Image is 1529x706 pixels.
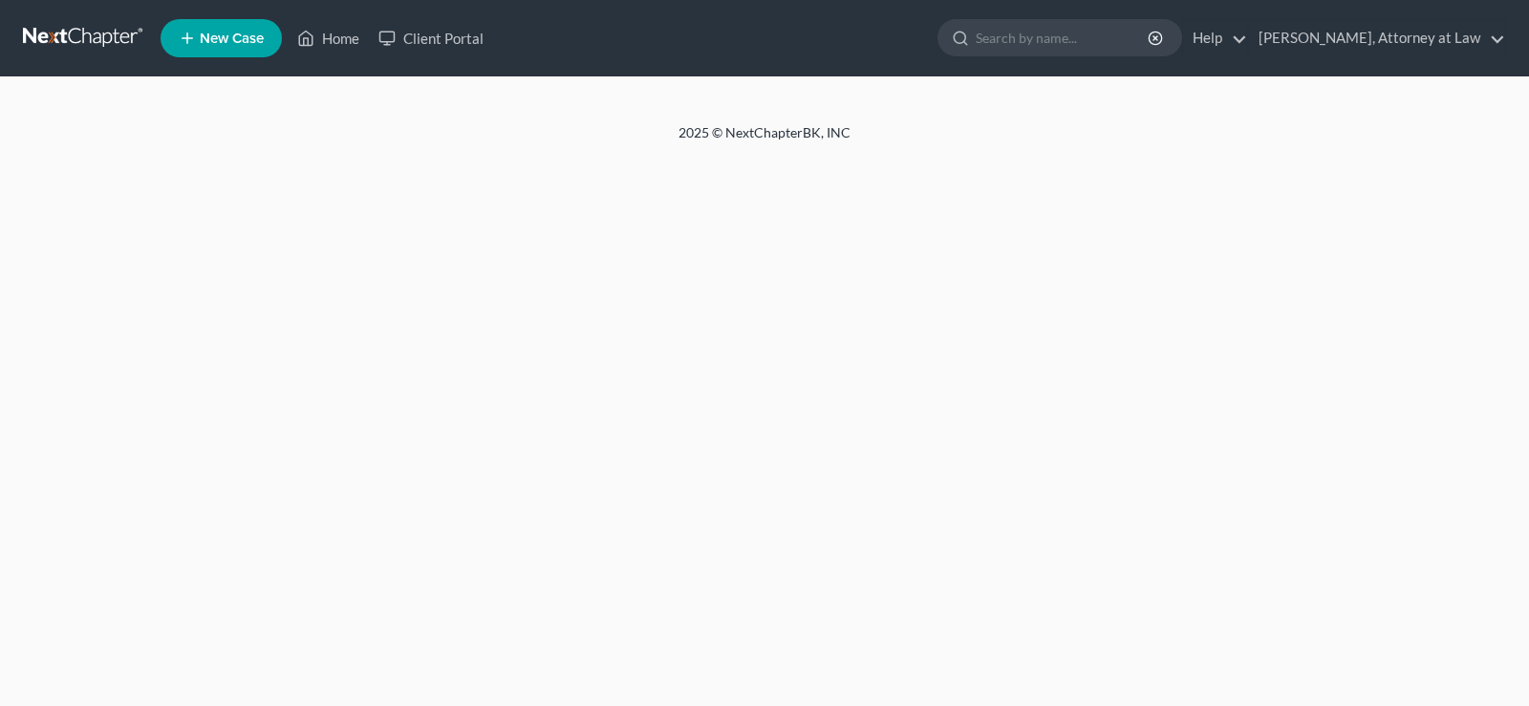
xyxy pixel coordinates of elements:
[1249,21,1505,55] a: [PERSON_NAME], Attorney at Law
[976,20,1151,55] input: Search by name...
[200,32,264,46] span: New Case
[1183,21,1247,55] a: Help
[369,21,493,55] a: Client Portal
[220,123,1309,158] div: 2025 © NextChapterBK, INC
[288,21,369,55] a: Home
